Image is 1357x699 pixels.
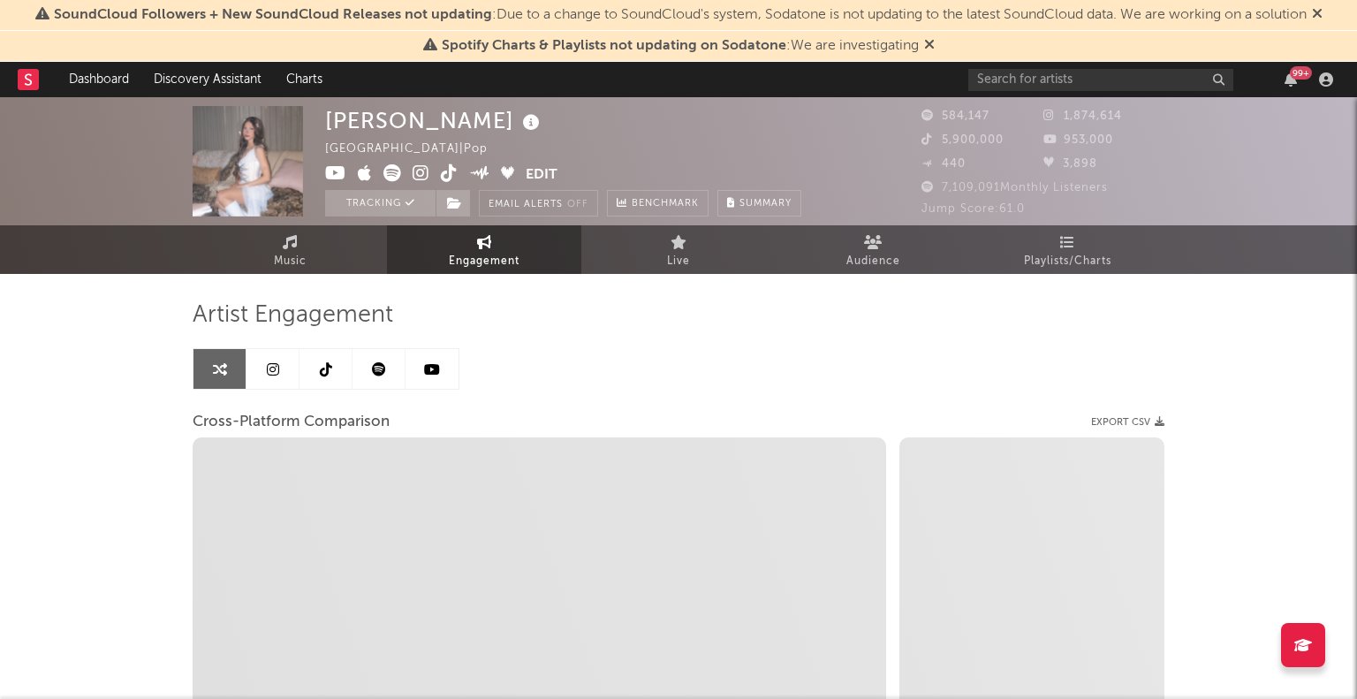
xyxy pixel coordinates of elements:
span: Music [274,251,307,272]
button: 99+ [1285,72,1297,87]
a: Engagement [387,225,581,274]
a: Playlists/Charts [970,225,1164,274]
a: Live [581,225,776,274]
a: Benchmark [607,190,709,217]
span: 440 [921,158,966,170]
a: Audience [776,225,970,274]
span: Dismiss [924,39,935,53]
span: Dismiss [1312,8,1323,22]
span: 3,898 [1043,158,1097,170]
div: [GEOGRAPHIC_DATA] | Pop [325,139,508,160]
em: Off [567,200,588,209]
a: Discovery Assistant [141,62,274,97]
span: Jump Score: 61.0 [921,203,1025,215]
button: Tracking [325,190,436,217]
span: 5,900,000 [921,134,1004,146]
span: Benchmark [632,194,699,215]
span: Spotify Charts & Playlists not updating on Sodatone [442,39,786,53]
span: 1,874,614 [1043,110,1122,122]
button: Edit [526,164,557,186]
span: SoundCloud Followers + New SoundCloud Releases not updating [54,8,492,22]
span: Artist Engagement [193,305,393,326]
input: Search for artists [968,69,1233,91]
span: Cross-Platform Comparison [193,412,390,433]
span: Summary [739,199,792,209]
span: 584,147 [921,110,989,122]
a: Charts [274,62,335,97]
span: Playlists/Charts [1024,251,1111,272]
span: : Due to a change to SoundCloud's system, Sodatone is not updating to the latest SoundCloud data.... [54,8,1307,22]
span: : We are investigating [442,39,919,53]
button: Email AlertsOff [479,190,598,217]
button: Export CSV [1091,417,1164,428]
div: 99 + [1290,66,1312,80]
span: Live [667,251,690,272]
a: Dashboard [57,62,141,97]
span: Engagement [449,251,519,272]
span: 7,109,091 Monthly Listeners [921,182,1108,194]
a: Music [193,225,387,274]
span: 953,000 [1043,134,1113,146]
span: Audience [846,251,900,272]
button: Summary [717,190,801,217]
div: [PERSON_NAME] [325,106,544,135]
